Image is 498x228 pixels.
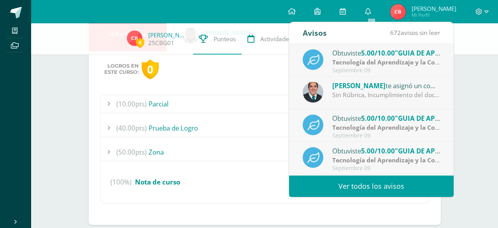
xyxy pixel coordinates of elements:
span: "GUIA DE APRENDIZAJE NO 1" [395,146,490,155]
a: Actividades [242,23,298,54]
span: Punteos [214,35,236,43]
span: 672 [390,28,401,37]
span: 0 [136,38,144,47]
div: Avisos [303,22,327,44]
span: [PERSON_NAME] [412,5,456,12]
div: | Zona [332,156,440,165]
span: "GUIA DE APRENDIZAJE NO 2" [395,114,490,123]
span: Nota de curso [135,178,180,186]
a: [PERSON_NAME] [148,31,187,39]
span: (40.00pts) [116,119,147,137]
div: Prueba de Logro [101,119,429,137]
div: te asignó un comentario en 'GUIA DE APRENDIZAJE NO 2' para 'Tecnología del Aprendizaje y la Comun... [332,80,440,91]
img: 2306758994b507d40baaa54be1d4aa7e.png [303,82,323,103]
a: Punteos [193,23,242,54]
div: Septiembre 09 [332,165,440,172]
div: Septiembre 09 [332,132,440,139]
div: | Zona [332,58,440,67]
a: Ver todos los avisos [289,176,454,197]
div: Septiembre 09 [332,67,440,74]
span: Mi Perfil [412,12,456,18]
div: Sin Rúbrica, Incumplimiento del documento oficial del control de zona. [332,91,440,99]
span: Actividades [260,35,292,43]
div: Parcial [101,95,429,113]
span: (100%) [110,167,132,197]
div: Zona [101,143,429,161]
img: 1ec1b941aefef00596a2ebc9ebadf11b.png [390,4,406,19]
span: 5.00/10.00 [361,114,395,123]
div: 0 [142,59,159,79]
span: (10.00pts) [116,95,147,113]
a: 25CBG01 [148,39,174,47]
span: avisos sin leer [390,28,440,37]
span: Logros en este curso: [104,63,139,75]
span: 5.00/10.00 [361,146,395,155]
div: Obtuviste en [332,48,440,58]
span: [PERSON_NAME] [332,81,386,90]
div: Obtuviste en [332,146,440,156]
span: (50.00pts) [116,143,147,161]
img: 1ec1b941aefef00596a2ebc9ebadf11b.png [127,30,142,46]
div: Obtuviste en [332,113,440,123]
div: | Zona [332,123,440,132]
span: "GUIA DE APRENDIZAJE NO 3" [395,49,490,57]
span: 5.00/10.00 [361,49,395,57]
